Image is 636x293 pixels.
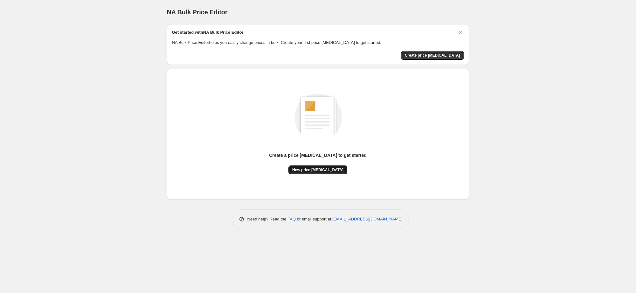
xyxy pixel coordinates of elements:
p: Create a price [MEDICAL_DATA] to get started [269,152,367,158]
span: NA Bulk Price Editor [167,9,228,16]
p: NA Bulk Price Editor helps you easily change prices in bulk. Create your first price [MEDICAL_DAT... [172,39,464,46]
span: New price [MEDICAL_DATA] [292,167,343,172]
button: Create price change job [401,51,464,60]
a: FAQ [287,217,296,221]
span: Need help? Read the [247,217,288,221]
button: Dismiss card [458,29,464,36]
button: New price [MEDICAL_DATA] [288,165,347,174]
span: or email support at [296,217,332,221]
a: [EMAIL_ADDRESS][DOMAIN_NAME] [332,217,402,221]
span: Create price [MEDICAL_DATA] [405,53,460,58]
h2: Get started with NA Bulk Price Editor [172,29,244,36]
